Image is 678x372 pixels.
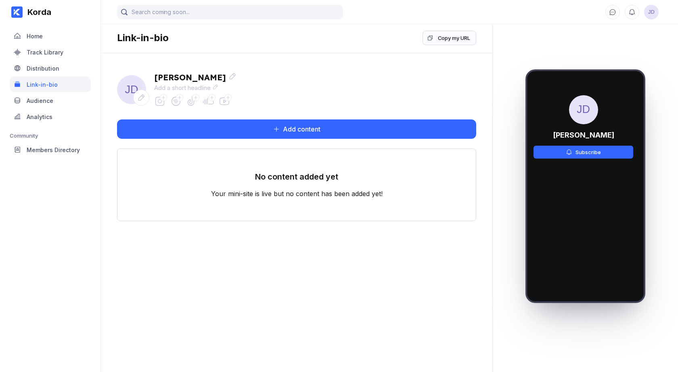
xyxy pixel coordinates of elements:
[27,97,53,104] div: Audience
[27,33,43,40] div: Home
[423,31,476,45] button: Copy my URL
[27,49,63,56] div: Track Library
[23,7,51,17] div: Korda
[10,77,91,93] a: Link-in-bio
[27,65,59,72] div: Distribution
[10,142,91,158] a: Members Directory
[10,109,91,125] a: Analytics
[10,93,91,109] a: Audience
[644,5,659,19] button: JD
[117,75,146,104] div: Julius Danis
[572,149,601,155] div: Subscribe
[10,44,91,61] a: Track Library
[280,125,320,133] div: Add content
[117,75,146,104] span: JD
[10,132,91,139] div: Community
[154,72,236,82] div: [PERSON_NAME]
[644,5,659,19] div: Julius Danis
[117,119,476,139] button: Add content
[569,95,598,124] span: JD
[117,32,169,44] div: Link-in-bio
[211,190,383,198] div: Your mini-site is live but no content has been added yet!
[438,34,470,42] div: Copy my URL
[154,84,236,92] div: Add a short headline
[255,172,338,190] div: No content added yet
[27,146,80,153] div: Members Directory
[10,28,91,44] a: Home
[10,61,91,77] a: Distribution
[27,113,52,120] div: Analytics
[569,95,598,124] div: Julius Danis
[27,81,58,88] div: Link-in-bio
[117,5,343,19] input: Search coming soon...
[534,146,633,159] button: Subscribe
[553,131,614,139] div: [PERSON_NAME]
